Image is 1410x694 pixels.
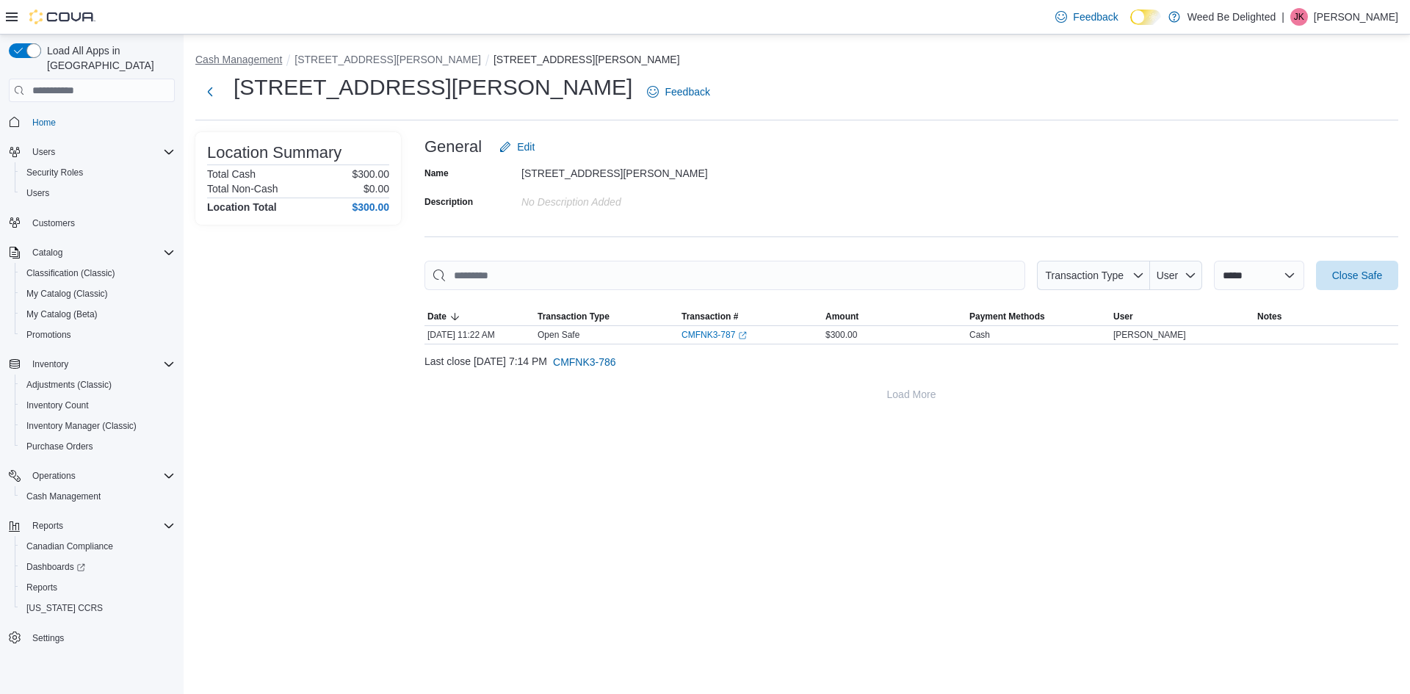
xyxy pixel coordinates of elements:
a: My Catalog (Classic) [21,285,114,303]
span: My Catalog (Beta) [21,306,175,323]
button: Load More [424,380,1398,409]
p: [PERSON_NAME] [1314,8,1398,26]
h6: Total Cash [207,168,256,180]
span: Adjustments (Classic) [21,376,175,394]
button: Amount [822,308,966,325]
button: Inventory Manager (Classic) [15,416,181,436]
span: My Catalog (Beta) [26,308,98,320]
span: Inventory Manager (Classic) [26,420,137,432]
button: Inventory [26,355,74,373]
button: Reports [26,517,69,535]
div: [DATE] 11:22 AM [424,326,535,344]
span: Reports [26,582,57,593]
button: [US_STATE] CCRS [15,598,181,618]
span: Inventory [26,355,175,373]
span: User [1157,270,1179,281]
button: Transaction # [679,308,822,325]
button: Operations [3,466,181,486]
button: Canadian Compliance [15,536,181,557]
button: Next [195,77,225,106]
button: Edit [493,132,540,162]
span: Close Safe [1332,268,1382,283]
span: Dashboards [21,558,175,576]
p: Open Safe [538,329,579,341]
span: Home [32,117,56,129]
button: Customers [3,212,181,234]
span: Catalog [26,244,175,261]
a: Canadian Compliance [21,538,119,555]
button: Settings [3,627,181,648]
a: [US_STATE] CCRS [21,599,109,617]
a: Classification (Classic) [21,264,121,282]
a: Dashboards [15,557,181,577]
a: Feedback [641,77,715,106]
span: Inventory Count [26,400,89,411]
span: Operations [32,470,76,482]
a: Promotions [21,326,77,344]
button: Operations [26,467,82,485]
input: Dark Mode [1130,10,1161,25]
span: My Catalog (Classic) [21,285,175,303]
h4: $300.00 [352,201,389,213]
div: [STREET_ADDRESS][PERSON_NAME] [521,162,718,179]
button: [STREET_ADDRESS][PERSON_NAME] [493,54,680,65]
span: Cash Management [21,488,175,505]
button: Adjustments (Classic) [15,375,181,395]
span: Users [21,184,175,202]
a: Inventory Manager (Classic) [21,417,142,435]
a: Cash Management [21,488,106,505]
button: Catalog [3,242,181,263]
button: My Catalog (Classic) [15,283,181,304]
button: My Catalog (Beta) [15,304,181,325]
span: [US_STATE] CCRS [26,602,103,614]
a: Settings [26,629,70,647]
span: Inventory [32,358,68,370]
span: Promotions [21,326,175,344]
span: Purchase Orders [26,441,93,452]
span: Catalog [32,247,62,259]
span: Transaction Type [538,311,610,322]
a: Home [26,114,62,131]
button: Notes [1254,308,1398,325]
span: $300.00 [825,329,857,341]
a: Purchase Orders [21,438,99,455]
span: Reports [32,520,63,532]
button: Purchase Orders [15,436,181,457]
span: My Catalog (Classic) [26,288,108,300]
button: Inventory [3,354,181,375]
span: Customers [26,214,175,232]
div: Cash [969,329,990,341]
button: [STREET_ADDRESS][PERSON_NAME] [294,54,481,65]
button: Date [424,308,535,325]
span: Security Roles [21,164,175,181]
a: Adjustments (Classic) [21,376,117,394]
span: JK [1294,8,1304,26]
span: Canadian Compliance [26,541,113,552]
button: Cash Management [195,54,282,65]
span: Users [26,143,175,161]
button: Reports [3,516,181,536]
span: Payment Methods [969,311,1045,322]
button: User [1150,261,1202,290]
button: Cash Management [15,486,181,507]
button: Catalog [26,244,68,261]
button: Close Safe [1316,261,1398,290]
a: CMFNK3-787External link [681,329,747,341]
span: Cash Management [26,491,101,502]
span: User [1113,311,1133,322]
span: Washington CCRS [21,599,175,617]
img: Cova [29,10,95,24]
button: Home [3,111,181,132]
span: CMFNK3-786 [553,355,616,369]
span: Canadian Compliance [21,538,175,555]
svg: External link [738,331,747,340]
h3: General [424,138,482,156]
span: Users [26,187,49,199]
button: CMFNK3-786 [547,347,622,377]
button: Inventory Count [15,395,181,416]
p: | [1281,8,1284,26]
a: Security Roles [21,164,89,181]
div: Jordan Knott [1290,8,1308,26]
input: This is a search bar. As you type, the results lower in the page will automatically filter. [424,261,1025,290]
a: Reports [21,579,63,596]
